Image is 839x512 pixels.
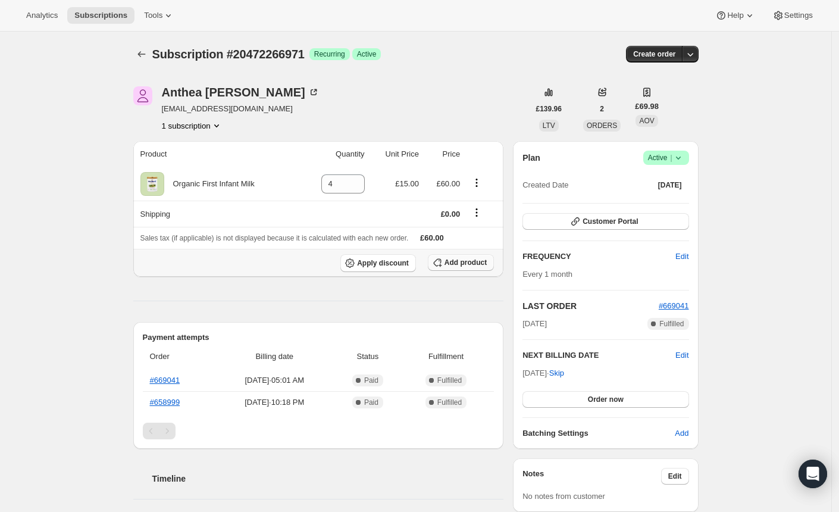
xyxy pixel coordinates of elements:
th: Order [143,344,215,370]
span: Paid [364,376,378,385]
span: [EMAIL_ADDRESS][DOMAIN_NAME] [162,103,320,115]
span: Settings [784,11,813,20]
span: Tools [144,11,162,20]
button: Apply discount [340,254,416,272]
span: Edit [668,472,682,481]
button: Add product [428,254,494,271]
span: AOV [639,117,654,125]
h6: Batching Settings [522,427,675,439]
h2: Plan [522,152,540,164]
h2: FREQUENCY [522,251,675,263]
span: Skip [549,367,564,379]
span: Add product [444,258,487,267]
button: Edit [675,349,688,361]
span: Help [727,11,743,20]
span: Sales tax (if applicable) is not displayed because it is calculated with each new order. [140,234,409,242]
span: Fulfilled [437,376,462,385]
a: #669041 [659,301,689,310]
span: Apply discount [357,258,409,268]
span: [DATE] [522,318,547,330]
span: Analytics [26,11,58,20]
span: £15.00 [395,179,419,188]
span: No notes from customer [522,492,605,501]
h2: Timeline [152,473,504,485]
span: £60.00 [420,233,444,242]
th: Quantity [300,141,368,167]
span: Recurring [314,49,345,59]
button: Order now [522,391,688,408]
button: #669041 [659,300,689,312]
th: Unit Price [368,141,422,167]
th: Shipping [133,201,300,227]
span: Subscription #20472266971 [152,48,305,61]
button: Create order [626,46,683,63]
span: [DATE] · 05:01 AM [219,374,331,386]
span: Every 1 month [522,270,572,279]
h3: Notes [522,468,661,485]
button: Tools [137,7,181,24]
button: 2 [593,101,611,117]
span: LTV [543,121,555,130]
span: Created Date [522,179,568,191]
div: Organic First Infant Milk [164,178,255,190]
h2: LAST ORDER [522,300,659,312]
span: | [670,153,672,163]
span: Fulfillment [405,351,487,363]
span: £69.98 [635,101,659,113]
button: Edit [661,468,689,485]
span: £60.00 [436,179,460,188]
div: Anthea [PERSON_NAME] [162,86,320,98]
span: Anthea Bakas [133,86,152,105]
span: Fulfilled [659,319,684,329]
h2: NEXT BILLING DATE [522,349,675,361]
button: Customer Portal [522,213,688,230]
span: £0.00 [441,210,461,218]
span: Subscriptions [74,11,127,20]
span: Billing date [219,351,331,363]
button: Product actions [162,120,223,132]
span: Order now [588,395,624,404]
nav: Pagination [143,423,494,439]
span: Fulfilled [437,398,462,407]
button: Analytics [19,7,65,24]
button: Help [708,7,762,24]
span: Active [648,152,684,164]
button: Subscriptions [133,46,150,63]
button: Subscriptions [67,7,134,24]
span: Add [675,427,688,439]
th: Price [422,141,464,167]
button: [DATE] [651,177,689,193]
a: #658999 [150,398,180,407]
a: #669041 [150,376,180,385]
button: Product actions [467,176,486,189]
span: [DATE] · [522,369,564,377]
h2: Payment attempts [143,332,494,344]
span: Status [337,351,398,363]
span: Customer Portal [583,217,638,226]
span: Paid [364,398,378,407]
span: 2 [600,104,604,114]
span: £139.96 [536,104,562,114]
span: Edit [675,251,688,263]
span: [DATE] [658,180,682,190]
button: £139.96 [529,101,569,117]
button: Edit [668,247,696,266]
span: Create order [633,49,675,59]
span: [DATE] · 10:18 PM [219,397,331,408]
button: Shipping actions [467,206,486,219]
th: Product [133,141,300,167]
span: Active [357,49,377,59]
button: Add [668,424,696,443]
button: Settings [765,7,820,24]
span: ORDERS [587,121,617,130]
img: product img [140,172,164,196]
button: Skip [542,364,571,383]
div: Open Intercom Messenger [799,460,827,488]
